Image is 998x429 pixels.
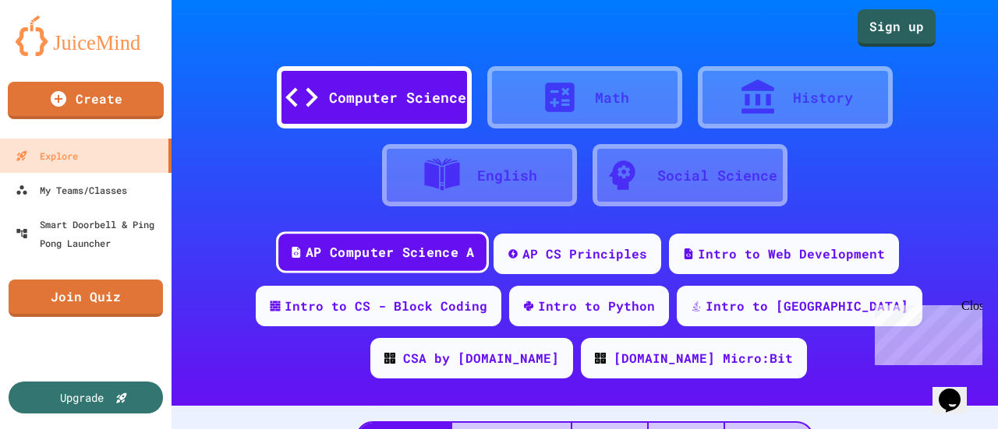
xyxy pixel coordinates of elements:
[614,349,793,367] div: [DOMAIN_NAME] Micro:Bit
[403,349,559,367] div: CSA by [DOMAIN_NAME]
[706,297,908,315] div: Intro to [GEOGRAPHIC_DATA]
[933,367,982,413] iframe: chat widget
[858,9,936,47] a: Sign up
[595,87,629,108] div: Math
[16,215,165,252] div: Smart Doorbell & Ping Pong Launcher
[60,389,104,406] div: Upgrade
[16,181,127,199] div: My Teams/Classes
[285,297,487,315] div: Intro to CS - Block Coding
[595,353,606,364] img: CODE_logo_RGB.png
[384,353,395,364] img: CODE_logo_RGB.png
[8,82,164,119] a: Create
[16,16,156,56] img: logo-orange.svg
[306,243,474,262] div: AP Computer Science A
[657,165,777,186] div: Social Science
[869,299,982,365] iframe: chat widget
[9,280,163,317] a: Join Quiz
[522,244,647,263] div: AP CS Principles
[477,165,537,186] div: English
[698,244,885,263] div: Intro to Web Development
[16,146,78,165] div: Explore
[538,297,655,315] div: Intro to Python
[793,87,853,108] div: History
[329,87,466,108] div: Computer Science
[6,6,108,99] div: Chat with us now!Close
